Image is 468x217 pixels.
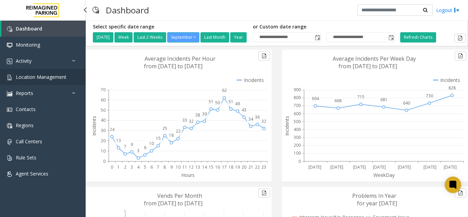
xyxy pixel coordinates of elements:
[162,125,167,131] text: 25
[258,51,270,60] button: Export to pdf
[294,134,301,140] text: 300
[101,128,106,133] text: 30
[284,116,290,136] text: Incidents
[294,126,301,132] text: 400
[101,87,106,93] text: 70
[101,138,106,144] text: 20
[189,118,194,124] text: 32
[200,32,229,43] button: Last Month
[380,97,387,103] text: 681
[7,139,12,145] img: 'icon'
[357,94,365,100] text: 715
[157,164,159,170] text: 7
[7,171,12,177] img: 'icon'
[16,58,32,64] span: Activity
[124,144,126,149] text: 7
[398,164,411,170] text: [DATE]
[93,32,113,43] button: [DATE]
[215,100,220,106] text: 50
[423,164,436,170] text: [DATE]
[144,164,146,170] text: 5
[169,132,174,138] text: 18
[353,164,366,170] text: [DATE]
[242,164,246,170] text: 20
[167,32,199,43] button: September
[144,145,146,150] text: 6
[7,91,12,96] img: 'icon'
[387,33,395,42] span: Toggle popup
[144,62,202,70] text: from [DATE] to [DATE]
[16,170,48,177] span: Agent Services
[16,74,66,80] span: Location Management
[16,90,33,96] span: Reports
[308,164,321,170] text: [DATE]
[403,100,410,106] text: 640
[235,164,240,170] text: 19
[230,32,247,43] button: Year
[16,138,42,145] span: Call Centers
[157,192,202,200] text: Vends Per Month
[294,150,301,156] text: 100
[131,164,133,170] text: 3
[229,99,233,105] text: 51
[182,117,187,123] text: 33
[222,87,227,93] text: 62
[455,51,466,60] button: Export to pdf
[202,111,207,117] text: 39
[209,164,213,170] text: 15
[7,43,12,48] img: 'icon'
[134,32,166,43] button: Last 2 Weeks
[455,189,466,197] button: Export to pdf
[1,21,86,37] a: Dashboard
[261,118,266,124] text: 32
[117,164,120,170] text: 1
[91,116,97,136] text: Incidents
[16,122,34,129] span: Regions
[248,116,254,122] text: 34
[248,164,253,170] text: 21
[131,142,133,147] text: 9
[149,141,154,146] text: 10
[170,164,173,170] text: 9
[352,192,396,200] text: Problems In Year
[298,158,301,164] text: 0
[294,119,301,124] text: 500
[426,93,433,99] text: 730
[202,164,207,170] text: 14
[209,99,213,105] text: 51
[101,117,106,123] text: 40
[294,111,301,117] text: 600
[103,158,106,164] text: 0
[16,25,42,32] span: Dashboard
[16,106,36,112] span: Contacts
[242,107,246,113] text: 43
[373,172,395,178] text: WeekDay
[195,112,200,118] text: 38
[436,7,459,14] a: Logout
[334,98,342,104] text: 668
[163,164,166,170] text: 8
[261,164,266,170] text: 23
[156,135,161,141] text: 15
[7,155,12,161] img: 'icon'
[145,55,215,62] text: Average Incidents Per Hour
[294,142,301,148] text: 200
[137,148,139,154] text: 3
[181,172,195,178] text: Hours
[16,154,36,161] span: Rule Sets
[93,24,248,30] h5: Select specific date range
[144,200,202,207] text: from [DATE] to [DATE]
[182,164,187,170] text: 11
[124,164,126,170] text: 2
[357,200,397,207] text: for year [DATE]
[373,164,386,170] text: [DATE]
[312,96,319,101] text: 694
[454,34,466,43] button: Export to pdf
[235,101,240,107] text: 49
[338,62,397,70] text: from [DATE] to [DATE]
[454,7,459,14] img: logout
[333,55,416,62] text: Average Incidents Per Week Day
[101,97,106,103] text: 60
[111,164,113,170] text: 0
[7,26,12,32] img: 'icon'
